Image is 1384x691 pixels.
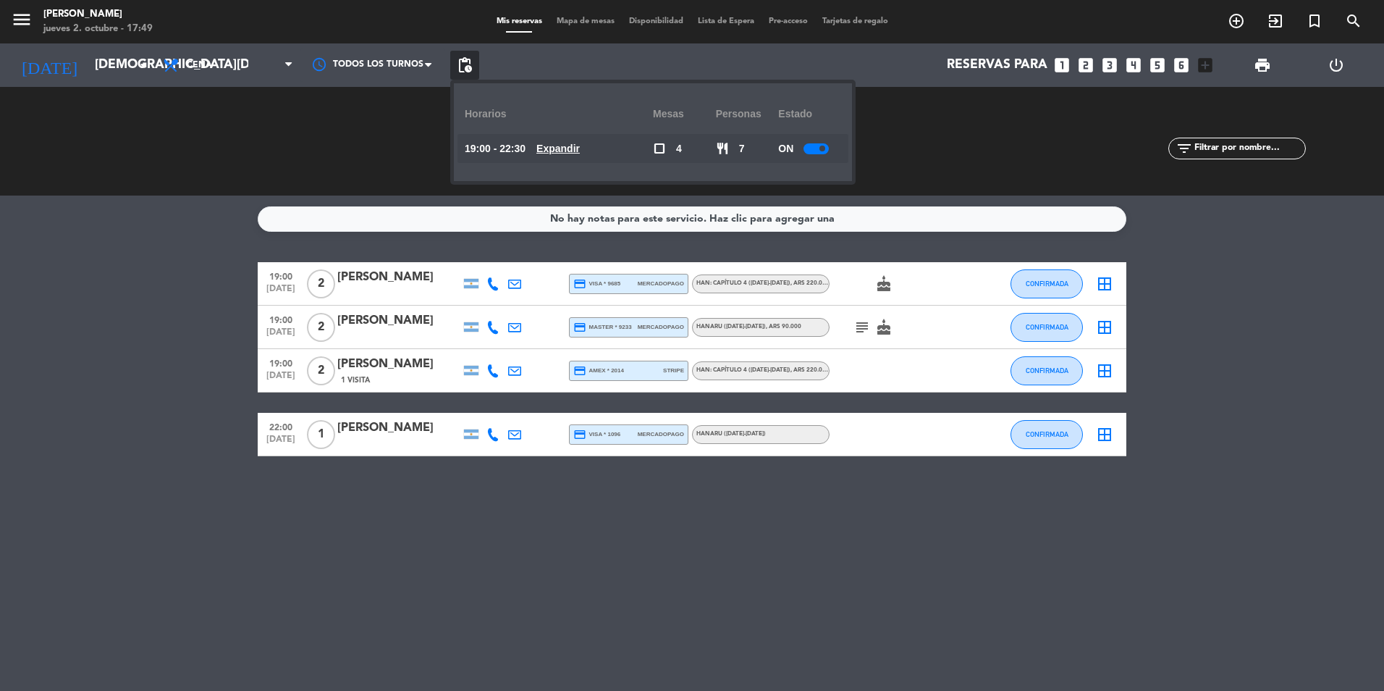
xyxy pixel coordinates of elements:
[1096,275,1113,293] i: border_all
[790,280,830,286] span: , ARS 220.000
[263,284,299,301] span: [DATE]
[638,279,684,288] span: mercadopago
[337,355,460,374] div: [PERSON_NAME]
[853,319,871,336] i: subject
[307,269,335,298] span: 2
[1306,12,1323,30] i: turned_in_not
[761,17,815,25] span: Pre-acceso
[653,94,716,134] div: Mesas
[739,141,745,157] span: 7
[1228,12,1245,30] i: add_circle_outline
[307,420,335,449] span: 1
[263,418,299,435] span: 22:00
[778,94,841,134] div: Estado
[43,7,153,22] div: [PERSON_NAME]
[1196,56,1215,75] i: add_box
[573,277,586,290] i: credit_card
[1026,323,1068,331] span: CONFIRMADA
[1254,56,1271,74] span: print
[11,9,33,30] i: menu
[663,366,684,375] span: stripe
[1345,12,1362,30] i: search
[696,367,830,373] span: Han: Capítulo 4 ([DATE]-[DATE])
[1026,280,1068,288] span: CONFIRMADA
[622,17,691,25] span: Disponibilidad
[638,430,684,439] span: mercadopago
[815,17,895,25] span: Tarjetas de regalo
[1010,356,1083,385] button: CONFIRMADA
[456,56,473,74] span: pending_actions
[1052,56,1071,75] i: looks_one
[1096,319,1113,336] i: border_all
[638,322,684,332] span: mercadopago
[263,371,299,388] span: [DATE]
[716,142,729,155] span: restaurant
[341,374,370,386] span: 1 Visita
[790,367,830,373] span: , ARS 220.000
[307,313,335,342] span: 2
[11,9,33,35] button: menu
[43,22,153,36] div: jueves 2. octubre - 17:49
[1172,56,1191,75] i: looks_6
[1026,367,1068,374] span: CONFIRMADA
[307,356,335,385] span: 2
[263,327,299,344] span: [DATE]
[1176,140,1193,157] i: filter_list
[1096,362,1113,380] i: border_all
[465,141,526,157] span: 19:00 - 22:30
[1193,141,1305,156] input: Filtrar por nombre...
[465,94,653,134] div: Horarios
[875,275,893,293] i: cake
[947,58,1047,72] span: Reservas para
[549,17,622,25] span: Mapa de mesas
[778,141,793,157] span: ON
[337,268,460,287] div: [PERSON_NAME]
[187,60,212,70] span: Cena
[1267,12,1284,30] i: exit_to_app
[1010,420,1083,449] button: CONFIRMADA
[536,143,580,154] u: Expandir
[263,354,299,371] span: 19:00
[696,431,766,437] span: Hanaru ([DATE]-[DATE])
[489,17,549,25] span: Mis reservas
[653,142,666,155] span: check_box_outline_blank
[1299,43,1373,87] div: LOG OUT
[573,321,632,334] span: master * 9233
[676,141,682,157] span: 4
[1010,313,1083,342] button: CONFIRMADA
[1100,56,1119,75] i: looks_3
[573,277,620,290] span: visa * 9685
[263,435,299,451] span: [DATE]
[696,324,801,330] span: Hanaru ([DATE]-[DATE])
[875,319,893,336] i: cake
[1124,56,1143,75] i: looks_4
[573,364,586,377] i: credit_card
[550,211,835,227] div: No hay notas para este servicio. Haz clic para agregar una
[1010,269,1083,298] button: CONFIRMADA
[573,321,586,334] i: credit_card
[691,17,761,25] span: Lista de Espera
[1148,56,1167,75] i: looks_5
[135,56,152,74] i: arrow_drop_down
[696,280,830,286] span: Han: Capítulo 4 ([DATE]-[DATE])
[573,364,624,377] span: amex * 2014
[1026,430,1068,438] span: CONFIRMADA
[263,267,299,284] span: 19:00
[766,324,801,330] span: , ARS 90.000
[1328,56,1345,74] i: power_settings_new
[1096,426,1113,443] i: border_all
[263,311,299,327] span: 19:00
[716,94,779,134] div: personas
[337,419,460,437] div: [PERSON_NAME]
[1076,56,1095,75] i: looks_two
[11,49,88,81] i: [DATE]
[573,428,586,441] i: credit_card
[337,311,460,330] div: [PERSON_NAME]
[573,428,620,441] span: visa * 1096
